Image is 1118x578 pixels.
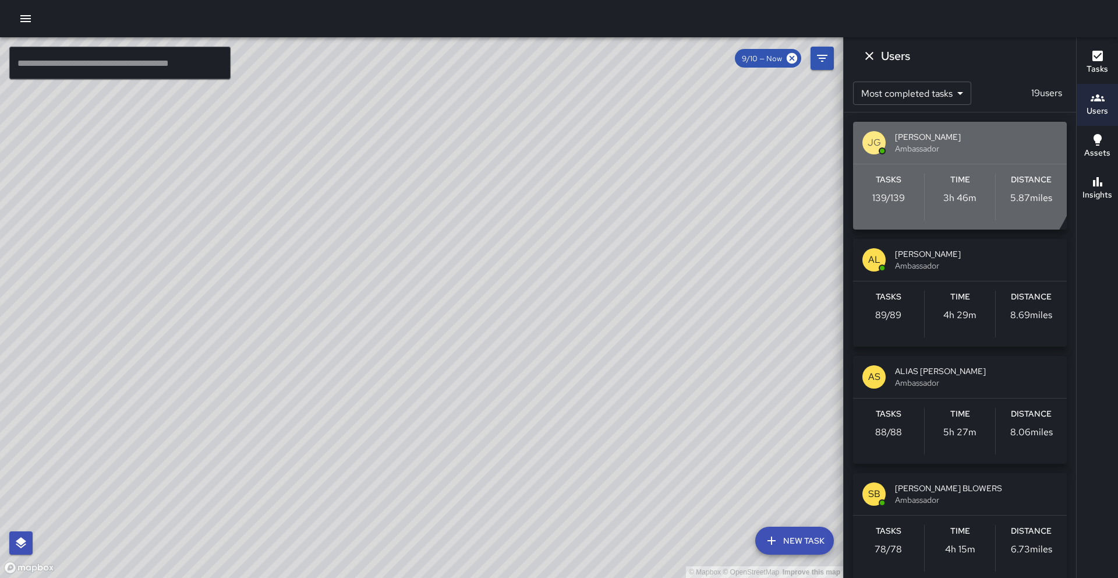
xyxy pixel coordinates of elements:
[755,527,834,555] button: New Task
[950,291,970,304] h6: Time
[858,44,881,68] button: Dismiss
[1010,308,1052,322] p: 8.69 miles
[1082,189,1112,202] h6: Insights
[1027,86,1067,100] p: 19 users
[811,47,834,70] button: Filters
[853,82,971,105] div: Most completed tasks
[943,191,977,205] p: 3h 46m
[735,54,789,64] span: 9/10 — Now
[895,365,1057,377] span: ALIAS [PERSON_NAME]
[868,370,880,384] p: AS
[1077,84,1118,126] button: Users
[853,122,1067,230] button: JG[PERSON_NAME]AmbassadorTasks139/139Time3h 46mDistance5.87miles
[1011,408,1052,421] h6: Distance
[875,425,902,439] p: 88 / 88
[1011,291,1052,304] h6: Distance
[868,253,880,267] p: AL
[1011,542,1052,556] p: 6.73 miles
[853,239,1067,347] button: AL[PERSON_NAME]AmbassadorTasks89/89Time4h 29mDistance8.69miles
[895,482,1057,494] span: [PERSON_NAME] BLOWERS
[735,49,801,68] div: 9/10 — Now
[1010,425,1053,439] p: 8.06 miles
[950,408,970,421] h6: Time
[943,308,977,322] p: 4h 29m
[881,47,910,65] h6: Users
[1011,525,1052,538] h6: Distance
[895,494,1057,506] span: Ambassador
[895,260,1057,272] span: Ambassador
[876,408,901,421] h6: Tasks
[1077,168,1118,210] button: Insights
[1087,63,1108,76] h6: Tasks
[895,377,1057,389] span: Ambassador
[876,291,901,304] h6: Tasks
[876,174,901,186] h6: Tasks
[1077,126,1118,168] button: Assets
[895,143,1057,154] span: Ambassador
[872,191,905,205] p: 139 / 139
[1084,147,1110,160] h6: Assets
[875,542,902,556] p: 78 / 78
[1077,42,1118,84] button: Tasks
[945,542,975,556] p: 4h 15m
[1010,191,1052,205] p: 5.87 miles
[895,248,1057,260] span: [PERSON_NAME]
[876,525,901,538] h6: Tasks
[895,131,1057,143] span: [PERSON_NAME]
[853,356,1067,464] button: ASALIAS [PERSON_NAME]AmbassadorTasks88/88Time5h 27mDistance8.06miles
[950,525,970,538] h6: Time
[950,174,970,186] h6: Time
[868,487,880,501] p: SB
[943,425,977,439] p: 5h 27m
[1087,105,1108,118] h6: Users
[875,308,901,322] p: 89 / 89
[1011,174,1052,186] h6: Distance
[868,136,881,150] p: JG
